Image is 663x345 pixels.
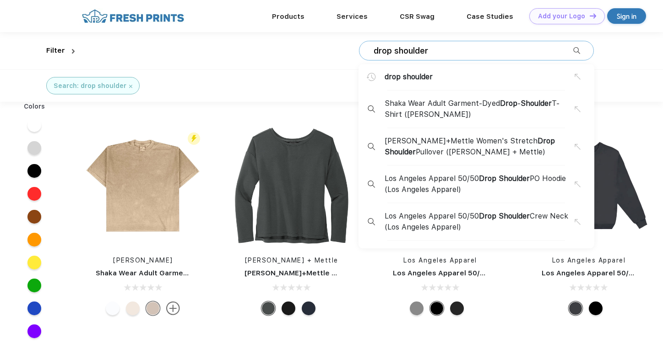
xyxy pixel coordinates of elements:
a: Los Angeles Apparel [403,257,477,264]
span: Los Angeles Apparel 50/50 Crew Neck (Los Angeles Apparel) [385,211,575,233]
input: Search products for brands, styles, seasons etc... [373,46,573,56]
img: filter_cancel.svg [129,85,132,88]
span: Drop [500,99,517,108]
span: Drop [479,174,496,183]
a: Shaka Wear Adult Garment-Dyed Drop-Shoulder T-Shirt [96,269,292,277]
div: Oatmeal [146,301,160,315]
img: copy_suggestion.svg [575,219,581,225]
span: Shaka Wear Adult Garment-Dyed - T-Shirt ([PERSON_NAME]) [385,98,575,120]
a: [PERSON_NAME] + Mettle [245,257,338,264]
span: Shoulder [499,174,530,183]
a: [PERSON_NAME]+Mettle Women's Stretch Drop Shoulder Pullover [245,269,476,277]
img: desktop_search_2.svg [368,181,375,188]
img: dropdown.png [72,49,75,54]
img: func=resize&h=266 [82,125,204,246]
img: DT [590,13,596,18]
img: copy_suggestion.svg [575,106,581,112]
span: Shoulder [499,212,530,220]
span: Los Angeles Apparel 50/50 PO Hoodie (Los Angeles Apparel) [385,173,575,195]
img: desktop_search_2.svg [573,47,580,54]
div: Dark Heather Grey [569,301,582,315]
div: Sign in [617,11,636,22]
img: search_history.svg [367,73,376,81]
a: [PERSON_NAME] [113,257,173,264]
div: Filter [46,45,65,56]
div: Search: drop shoulder [54,81,126,91]
div: Add your Logo [538,12,585,20]
div: Black [589,301,603,315]
img: func=resize&h=266 [231,125,353,246]
img: copy_suggestion.svg [575,74,581,80]
a: Sign in [607,8,646,24]
a: Products [272,12,304,21]
div: Colors [17,102,52,111]
span: Drop [479,212,496,220]
div: Heather Grey [410,301,424,315]
img: copy_suggestion.svg [575,181,581,187]
div: Dark Heather Grey [450,301,464,315]
img: desktop_search_2.svg [368,218,375,225]
div: Black [430,301,444,315]
a: Los Angeles Apparel 50/50 Drop Shoulder PO Hoodie [393,269,581,277]
span: shoulder [403,72,433,81]
div: Night Navy [302,301,315,315]
img: copy_suggestion.svg [575,144,581,150]
img: flash_active_toggle.svg [188,132,200,145]
img: desktop_search_2.svg [368,143,375,150]
span: [PERSON_NAME]+Mettle Women's Stretch Pullover ([PERSON_NAME] + Mettle) [385,136,575,158]
div: White [106,301,120,315]
img: desktop_search_2.svg [368,105,375,113]
div: Anchor Grey [261,301,275,315]
span: drop [385,72,401,81]
span: Drop [538,137,555,145]
a: Los Angeles Apparel [552,257,626,264]
div: Deep Black [282,301,295,315]
img: more.svg [166,301,180,315]
img: fo%20logo%202.webp [79,8,187,24]
div: Cream [126,301,140,315]
span: Shoulder [385,148,416,156]
span: Shoulder [521,99,552,108]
